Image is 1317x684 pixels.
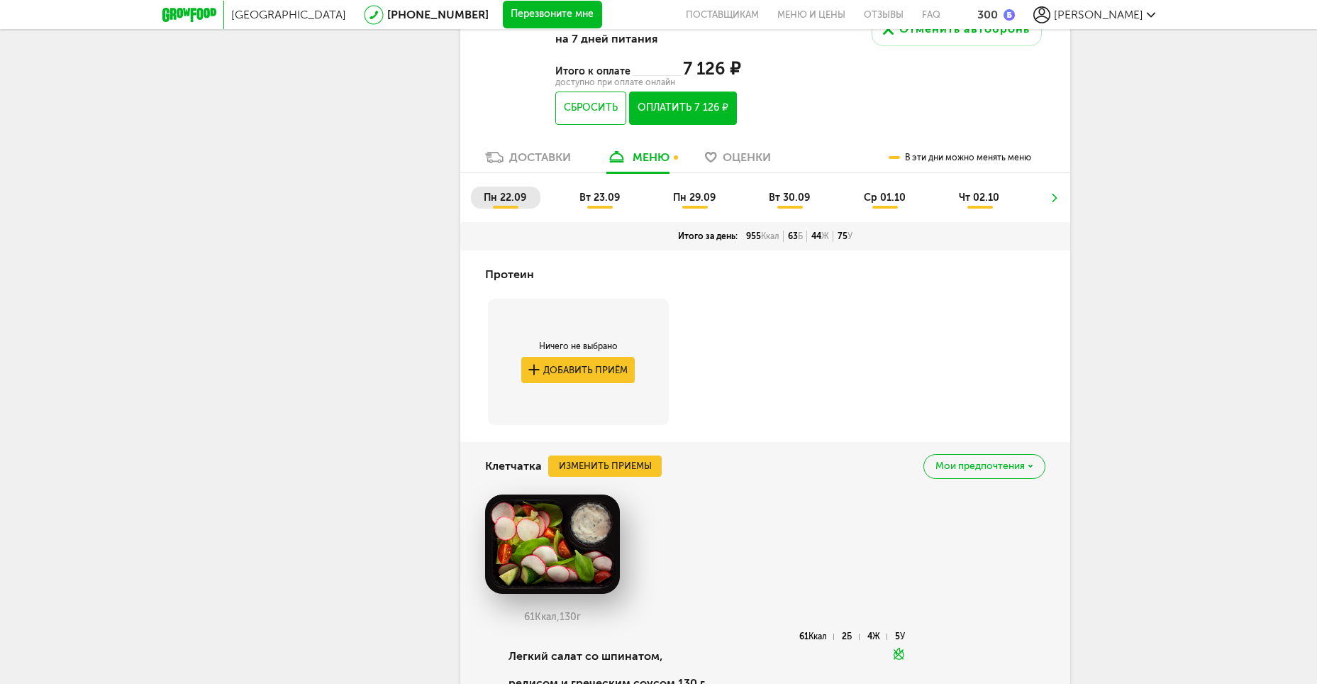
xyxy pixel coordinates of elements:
div: В эти дни можно менять меню [889,143,1031,172]
div: меню [633,150,669,164]
div: 4 [867,634,887,640]
span: Оценки [723,150,771,164]
span: 7 126 ₽ [683,58,740,79]
span: Ккал [808,631,827,641]
span: [PERSON_NAME] [1054,8,1143,21]
div: 61 [799,634,834,640]
a: меню [599,150,677,172]
a: Оценки [698,150,778,172]
button: Сбросить [555,92,626,125]
span: чт 02.10 [959,192,999,204]
a: Доставки [478,150,578,172]
div: доступно при оплате онлайн [555,79,740,86]
div: 955 [742,231,784,242]
p: на 7 дней питания [555,32,740,45]
div: 44 [807,231,833,242]
div: 63 [784,231,807,242]
div: 300 [977,8,998,21]
span: Итого к оплате [555,65,632,77]
span: ср 01.10 [864,192,906,204]
div: Итого за день: [674,231,742,242]
span: вт 30.09 [769,192,810,204]
button: Изменить приемы [548,456,662,477]
h4: Клетчатка [485,453,542,480]
button: Оплатить 7 126 ₽ [629,92,736,125]
div: 5 [895,634,905,640]
button: Добавить приём [521,357,635,383]
span: Ж [821,231,829,241]
img: bonus_b.cdccf46.png [1004,9,1015,21]
span: [GEOGRAPHIC_DATA] [231,8,346,21]
div: Отменить автобронь [899,21,1030,38]
span: Мои предпочтения [935,461,1025,471]
span: У [900,631,905,641]
button: Отменить автобронь [872,12,1042,46]
span: Ж [872,631,880,641]
div: 61 130 [485,612,620,623]
div: Ничего не выбрано [521,341,635,352]
a: [PHONE_NUMBER] [387,8,489,21]
span: У [848,231,852,241]
h4: Протеин [485,261,534,288]
span: Б [798,231,803,241]
button: Перезвоните мне [503,1,602,29]
span: г [577,611,581,623]
span: Б [847,631,852,641]
span: пн 22.09 [484,192,526,204]
span: вт 23.09 [579,192,620,204]
img: big_GLBHM8yAf5QzQhmx.png [485,495,620,594]
div: 2 [842,634,859,640]
span: Ккал, [535,611,560,623]
span: Ккал [761,231,779,241]
div: Доставки [509,150,571,164]
span: пн 29.09 [673,192,716,204]
div: 75 [833,231,857,242]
